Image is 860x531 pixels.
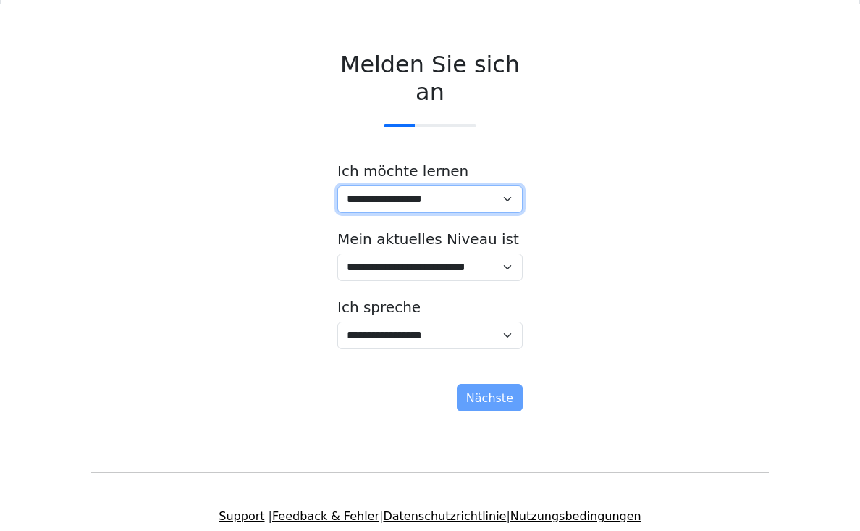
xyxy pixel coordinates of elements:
[383,509,506,523] a: Datenschutzrichtlinie
[340,51,520,106] font: Melden Sie sich an
[272,509,379,523] a: Feedback & Fehler
[219,509,264,523] a: Support
[337,230,519,248] font: Mein aktuelles Niveau ist
[337,162,468,180] font: Ich möchte lernen
[506,509,510,523] font: |
[269,509,272,523] font: |
[379,509,383,523] font: |
[337,298,421,316] font: Ich spreche
[510,509,641,523] a: Nutzungsbedingungen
